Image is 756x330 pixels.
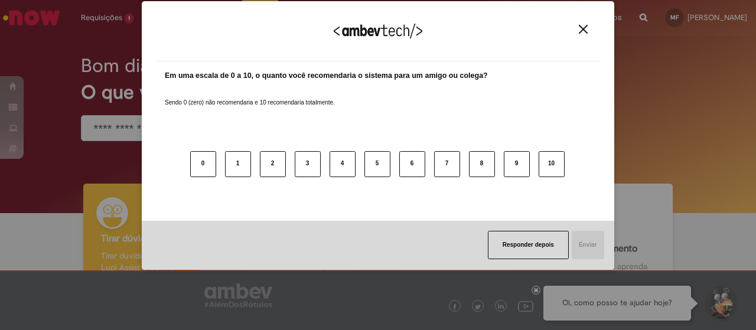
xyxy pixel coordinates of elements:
[579,25,588,34] img: Close
[295,151,321,177] button: 3
[165,70,488,81] label: Em uma escala de 0 a 10, o quanto você recomendaria o sistema para um amigo ou colega?
[399,151,425,177] button: 6
[575,24,591,34] button: Close
[434,151,460,177] button: 7
[190,151,216,177] button: 0
[488,231,569,259] button: Responder depois
[364,151,390,177] button: 5
[504,151,530,177] button: 9
[334,24,422,38] img: Logo Ambevtech
[225,151,251,177] button: 1
[330,151,356,177] button: 4
[469,151,495,177] button: 8
[260,151,286,177] button: 2
[165,84,335,107] label: Sendo 0 (zero) não recomendaria e 10 recomendaria totalmente.
[539,151,565,177] button: 10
